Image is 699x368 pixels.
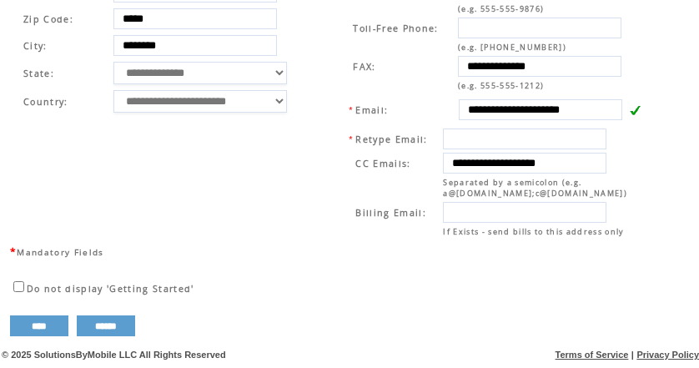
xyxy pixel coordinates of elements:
span: Retype Email: [355,134,427,145]
span: CC Emails: [355,158,410,169]
span: Do not display 'Getting Started' [27,283,194,295]
span: Email: [355,104,388,116]
span: Toll-Free Phone: [353,23,438,34]
span: (e.g. [PHONE_NUMBER]) [458,42,566,53]
span: Country: [23,96,68,108]
span: If Exists - send bills to this address only [443,226,624,237]
a: Terms of Service [556,350,629,360]
span: Zip Code: [23,13,73,25]
span: © 2025 SolutionsByMobile LLC All Rights Reserved [2,350,226,360]
span: State: [23,68,108,79]
span: FAX: [353,61,375,73]
span: Billing Email: [355,207,426,219]
span: City: [23,40,48,52]
span: (e.g. 555-555-9876) [458,3,544,14]
a: Privacy Policy [636,350,699,360]
span: Separated by a semicolon (e.g. a@[DOMAIN_NAME];c@[DOMAIN_NAME]) [443,177,627,199]
span: | [631,350,634,360]
span: Mandatory Fields [17,246,103,258]
img: v.gif [629,104,641,116]
span: (e.g. 555-555-1212) [458,80,544,91]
